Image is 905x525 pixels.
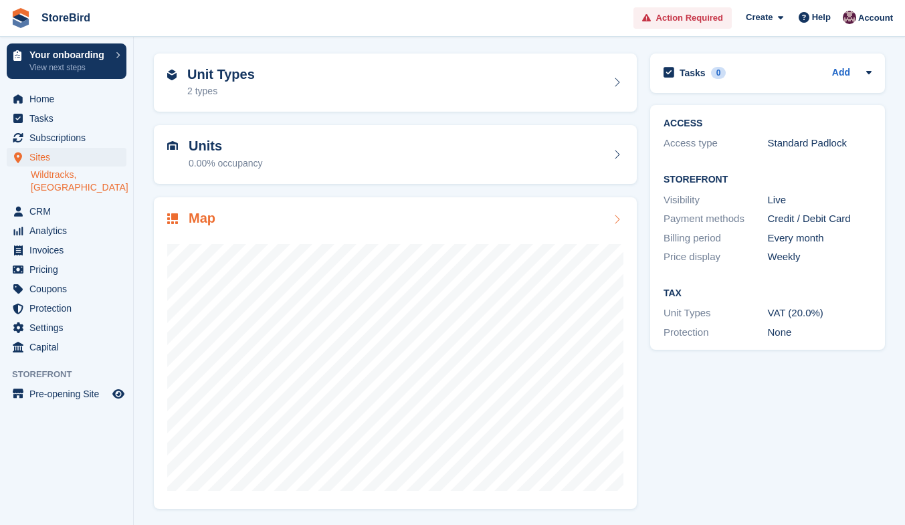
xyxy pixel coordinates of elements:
a: menu [7,128,126,147]
h2: Unit Types [187,67,255,82]
div: Unit Types [664,306,768,321]
div: Payment methods [664,211,768,227]
div: Access type [664,136,768,151]
a: menu [7,221,126,240]
span: Protection [29,299,110,318]
a: menu [7,260,126,279]
a: menu [7,385,126,403]
span: Invoices [29,241,110,259]
a: Action Required [633,7,732,29]
div: VAT (20.0%) [768,306,872,321]
a: menu [7,241,126,259]
span: Analytics [29,221,110,240]
a: menu [7,280,126,298]
div: None [768,325,872,340]
a: Map [154,197,637,510]
div: Weekly [768,249,872,265]
h2: Tax [664,288,872,299]
p: Your onboarding [29,50,109,60]
span: Capital [29,338,110,356]
a: StoreBird [36,7,96,29]
a: menu [7,202,126,221]
a: Wildtracks, [GEOGRAPHIC_DATA] [31,169,126,194]
span: Tasks [29,109,110,128]
img: stora-icon-8386f47178a22dfd0bd8f6a31ec36ba5ce8667c1dd55bd0f319d3a0aa187defe.svg [11,8,31,28]
img: unit-icn-7be61d7bf1b0ce9d3e12c5938cc71ed9869f7b940bace4675aadf7bd6d80202e.svg [167,141,178,150]
div: Protection [664,325,768,340]
span: Home [29,90,110,108]
h2: Tasks [680,67,706,79]
a: Your onboarding View next steps [7,43,126,79]
div: 0.00% occupancy [189,156,263,171]
span: Help [812,11,831,24]
img: map-icn-33ee37083ee616e46c38cad1a60f524a97daa1e2b2c8c0bc3eb3415660979fc1.svg [167,213,178,224]
span: CRM [29,202,110,221]
div: Visibility [664,193,768,208]
a: menu [7,90,126,108]
a: menu [7,338,126,356]
span: Coupons [29,280,110,298]
div: Billing period [664,231,768,246]
span: Settings [29,318,110,337]
div: Price display [664,249,768,265]
div: 2 types [187,84,255,98]
h2: Storefront [664,175,872,185]
a: menu [7,148,126,167]
span: Pre-opening Site [29,385,110,403]
span: Storefront [12,368,133,381]
img: unit-type-icn-2b2737a686de81e16bb02015468b77c625bbabd49415b5ef34ead5e3b44a266d.svg [167,70,177,80]
h2: Units [189,138,263,154]
span: Action Required [656,11,723,25]
img: Hugh Stanton [843,11,856,24]
a: Add [832,66,850,81]
div: Live [768,193,872,208]
a: menu [7,109,126,128]
div: 0 [711,67,726,79]
span: Account [858,11,893,25]
span: Sites [29,148,110,167]
h2: ACCESS [664,118,872,129]
h2: Map [189,211,215,226]
a: menu [7,299,126,318]
a: menu [7,318,126,337]
span: Create [746,11,773,24]
div: Standard Padlock [768,136,872,151]
a: Units 0.00% occupancy [154,125,637,184]
a: Unit Types 2 types [154,54,637,112]
span: Pricing [29,260,110,279]
p: View next steps [29,62,109,74]
span: Subscriptions [29,128,110,147]
div: Credit / Debit Card [768,211,872,227]
div: Every month [768,231,872,246]
a: Preview store [110,386,126,402]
